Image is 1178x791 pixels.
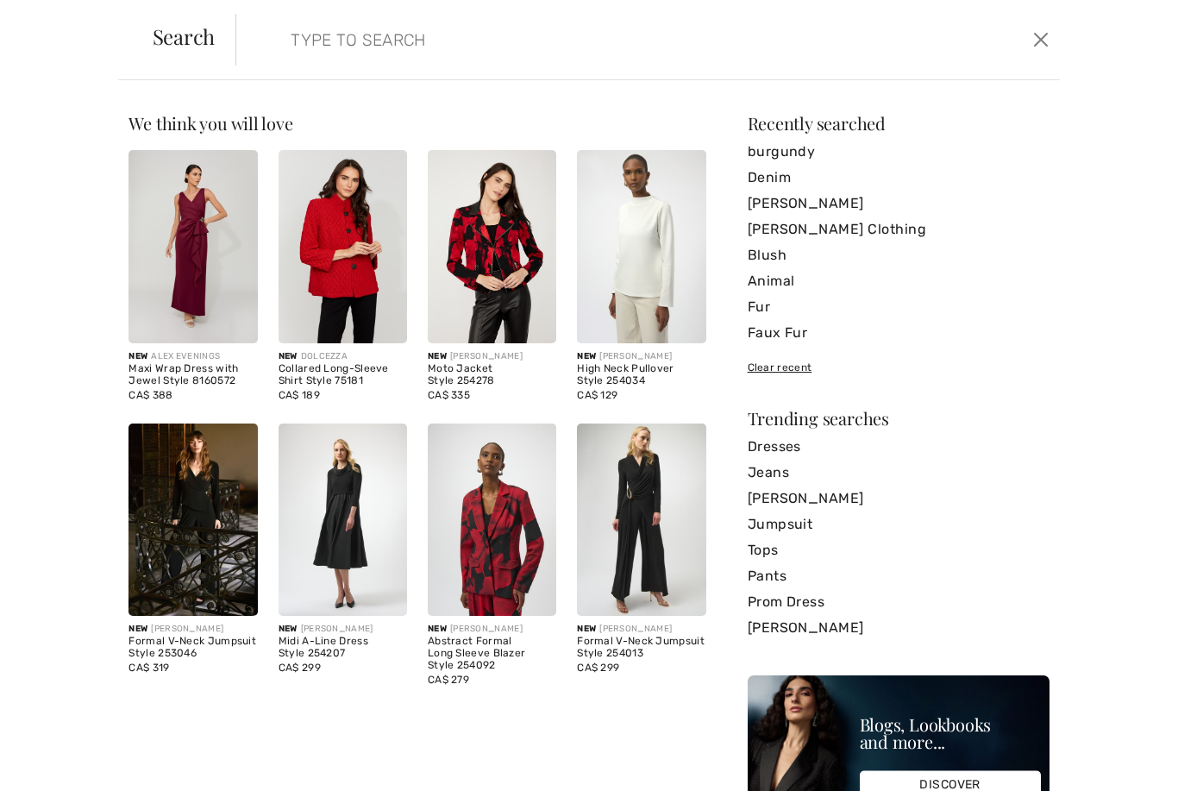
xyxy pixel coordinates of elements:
div: DOLCEZZA [279,350,407,363]
a: Jeans [748,460,1050,486]
span: New [428,624,447,634]
img: Moto Jacket Style 254278. Red/black [428,150,556,343]
div: Clear recent [748,360,1050,375]
button: Close [1028,26,1054,53]
a: Fur [748,294,1050,320]
div: ALEX EVENINGS [128,350,257,363]
span: Search [153,26,216,47]
a: Faux Fur [748,320,1050,346]
span: CA$ 319 [128,662,169,674]
span: New [577,624,596,634]
span: New [279,351,298,361]
div: High Neck Pullover Style 254034 [577,363,705,387]
div: Recently searched [748,115,1050,132]
div: [PERSON_NAME] [279,623,407,636]
div: Formal V-Neck Jumpsuit Style 254013 [577,636,705,660]
a: [PERSON_NAME] Clothing [748,217,1050,242]
img: High Neck Pullover Style 254034. Deep cherry [577,150,705,343]
a: [PERSON_NAME] [748,615,1050,641]
a: burgundy [748,139,1050,165]
span: CA$ 299 [279,662,321,674]
div: [PERSON_NAME] [428,623,556,636]
a: Dresses [748,434,1050,460]
div: Moto Jacket Style 254278 [428,363,556,387]
a: Tops [748,537,1050,563]
div: Collared Long-Sleeve Shirt Style 75181 [279,363,407,387]
span: CA$ 279 [428,674,469,686]
a: Animal [748,268,1050,294]
div: [PERSON_NAME] [428,350,556,363]
a: Jumpsuit [748,512,1050,537]
img: Midi A-Line Dress Style 254207. Deep cherry [279,424,407,617]
span: Help [40,12,75,28]
span: New [128,624,147,634]
span: CA$ 129 [577,389,617,401]
img: Maxi Wrap Dress with Jewel Style 8160572. Wine [128,150,257,343]
span: CA$ 299 [577,662,619,674]
div: Formal V-Neck Jumpsuit Style 253046 [128,636,257,660]
input: TYPE TO SEARCH [278,14,840,66]
a: Prom Dress [748,589,1050,615]
a: [PERSON_NAME] [748,191,1050,217]
a: Pants [748,563,1050,589]
div: Maxi Wrap Dress with Jewel Style 8160572 [128,363,257,387]
img: Abstract Formal Long Sleeve Blazer Style 254092. Black/red [428,424,556,617]
span: New [128,351,147,361]
span: CA$ 388 [128,389,172,401]
div: [PERSON_NAME] [577,623,705,636]
span: CA$ 189 [279,389,320,401]
div: Midi A-Line Dress Style 254207 [279,636,407,660]
span: CA$ 335 [428,389,470,401]
span: New [428,351,447,361]
div: [PERSON_NAME] [577,350,705,363]
a: [PERSON_NAME] [748,486,1050,512]
a: Blush [748,242,1050,268]
div: Blogs, Lookbooks and more... [860,716,1041,750]
div: Trending searches [748,410,1050,427]
a: Denim [748,165,1050,191]
img: Formal V-Neck Jumpsuit Style 253046. Merlot [128,424,257,617]
span: We think you will love [128,111,292,135]
span: New [279,624,298,634]
div: Abstract Formal Long Sleeve Blazer Style 254092 [428,636,556,671]
img: Collared Long-Sleeve Shirt Style 75181. Red [279,150,407,343]
span: New [577,351,596,361]
div: [PERSON_NAME] [128,623,257,636]
img: Formal V-Neck Jumpsuit Style 254013. Deep cherry [577,424,705,617]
